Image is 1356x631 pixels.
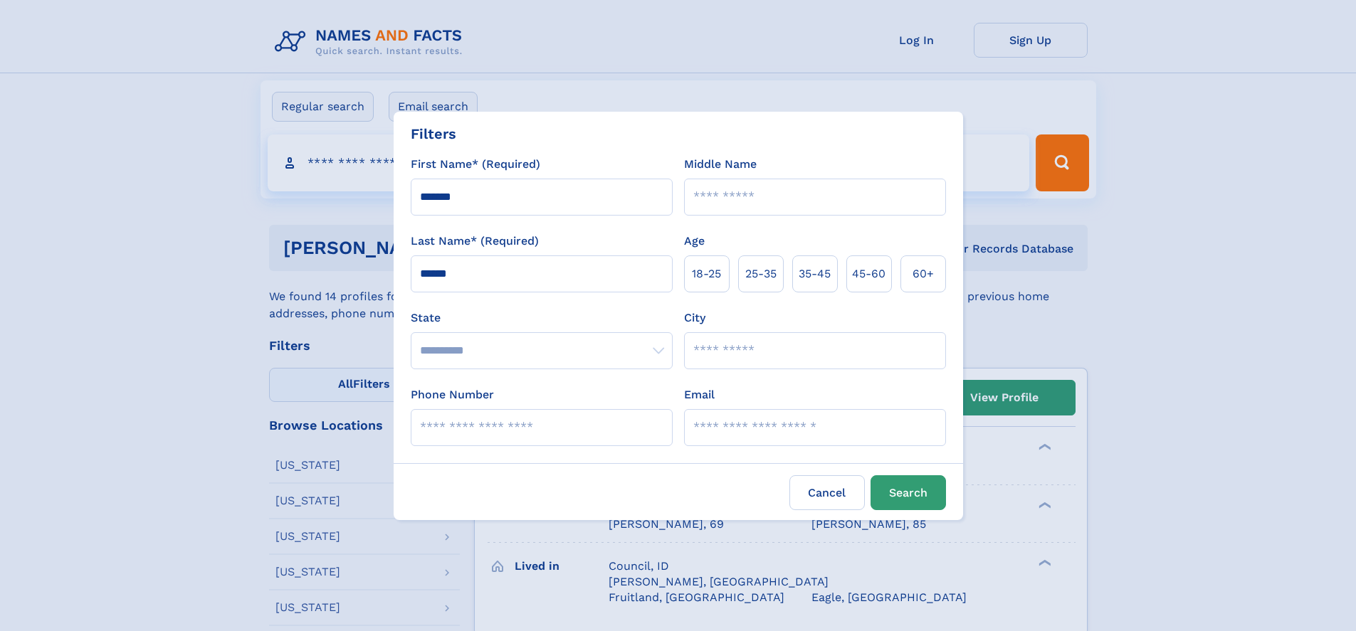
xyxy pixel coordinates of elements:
span: 18‑25 [692,265,721,282]
span: 45‑60 [852,265,885,282]
label: First Name* (Required) [411,156,540,173]
label: Email [684,386,715,403]
span: 60+ [913,265,934,282]
label: Last Name* (Required) [411,233,539,250]
div: Filters [411,123,456,144]
span: 35‑45 [799,265,831,282]
button: Search [871,475,946,510]
label: Cancel [789,475,865,510]
label: State [411,309,673,327]
label: Phone Number [411,386,494,403]
span: 25‑35 [745,265,777,282]
label: City [684,309,705,327]
label: Middle Name [684,156,757,173]
label: Age [684,233,705,250]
